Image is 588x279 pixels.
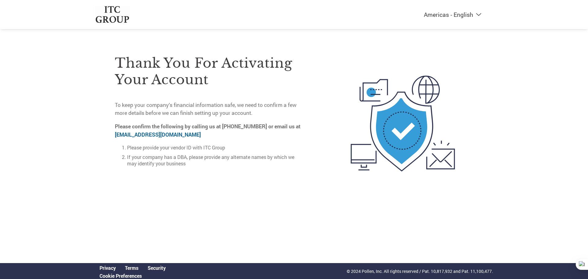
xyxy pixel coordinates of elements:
a: Privacy [100,265,116,271]
li: If your company has a DBA, please provide any alternate names by which we may identify your business [127,154,305,167]
div: Open Cookie Preferences Modal [95,273,170,279]
a: [EMAIL_ADDRESS][DOMAIN_NAME] [115,131,201,138]
img: ITC Group [95,6,130,23]
strong: Please confirm the following by calling us at [PHONE_NUMBER] or email us at [115,123,300,138]
a: Security [148,265,166,271]
p: To keep your company’s financial information safe, we need to confirm a few more details before w... [115,101,305,117]
a: Cookie Preferences, opens a dedicated popup modal window [100,273,142,279]
li: Please provide your vendor ID with ITC Group [127,144,305,151]
p: © 2024 Pollen, Inc. All rights reserved / Pat. 10,817,932 and Pat. 11,100,477. [347,268,493,274]
img: activated [340,42,466,205]
a: Terms [125,265,138,271]
h3: Thank you for activating your account [115,55,305,88]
